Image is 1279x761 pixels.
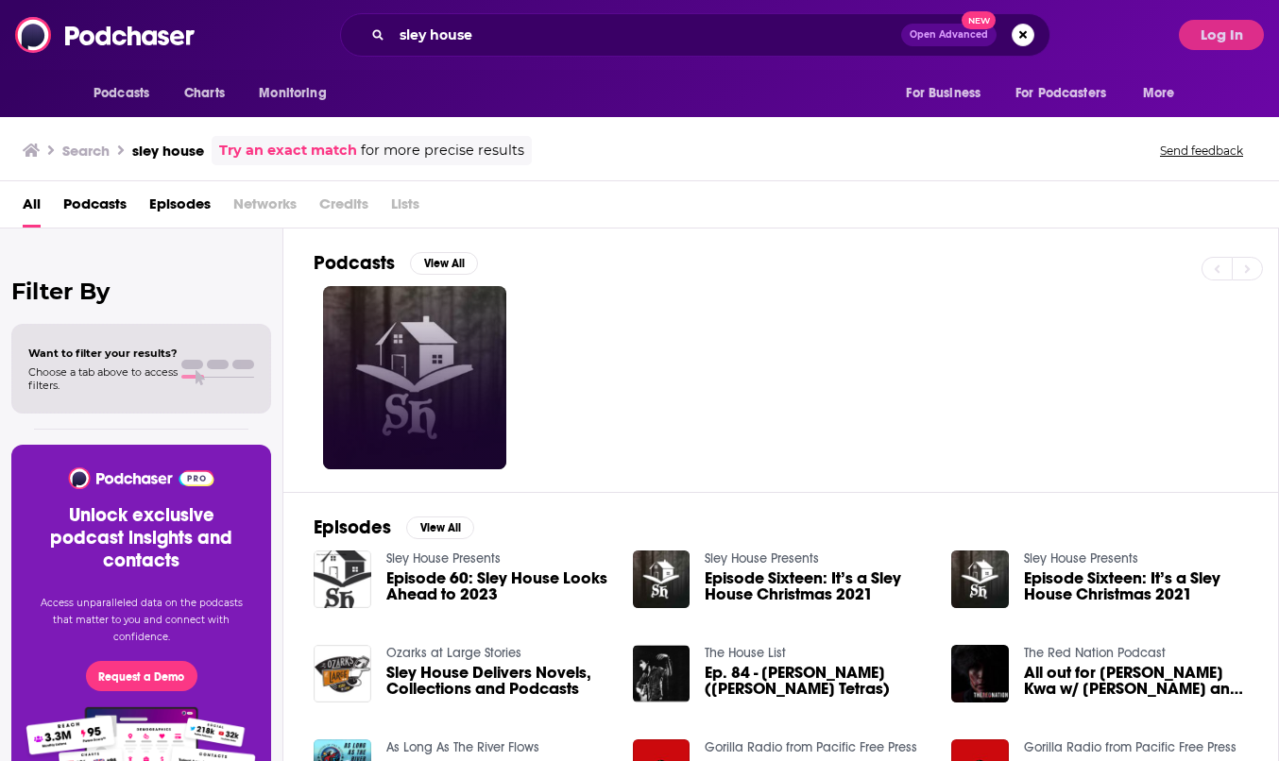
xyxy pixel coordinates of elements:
button: open menu [246,76,350,111]
a: Sley House Presents [1024,550,1138,567]
span: All out for [PERSON_NAME] Kwa w/ [PERSON_NAME] and [PERSON_NAME] [1024,665,1248,697]
span: Monitoring [259,80,326,107]
a: Sley House Presents [386,550,501,567]
a: The House List [705,645,786,661]
span: Choose a tab above to access filters. [28,365,178,392]
img: Episode 60: Sley House Looks Ahead to 2023 [314,550,371,608]
span: Open Advanced [910,30,988,40]
input: Search podcasts, credits, & more... [392,20,901,50]
a: Ozarks at Large Stories [386,645,521,661]
span: Lists [391,189,419,228]
button: Log In [1179,20,1264,50]
h2: Filter By [11,278,271,305]
button: Send feedback [1154,143,1249,159]
a: Sley House Presents [705,550,819,567]
a: Gorilla Radio from Pacific Free Press [705,739,917,755]
h3: sley house [132,142,204,160]
h3: Unlock exclusive podcast insights and contacts [34,504,248,572]
button: View All [410,252,478,275]
button: open menu [1130,76,1199,111]
a: All out for Wedzin Kwa w/ Sleydo and Jen Wickham [1024,665,1248,697]
span: Ep. 84 - [PERSON_NAME] ([PERSON_NAME] Tetras) [705,665,929,697]
a: As Long As The River Flows [386,739,539,755]
a: Ep. 84 - Cynthia Sley (Bush Tetras) [705,665,929,697]
a: All [23,189,41,228]
a: Charts [172,76,236,111]
span: For Podcasters [1015,80,1106,107]
a: Sley House Delivers Novels, Collections and Podcasts [386,665,610,697]
button: open menu [80,76,174,111]
span: Credits [319,189,368,228]
a: Episode Sixteen: It’s a Sley House Christmas 2021 [1024,570,1248,602]
a: Episode Sixteen: It’s a Sley House Christmas 2021 [705,570,929,602]
img: Podchaser - Follow, Share and Rate Podcasts [67,467,215,489]
button: Request a Demo [86,661,197,691]
a: Episodes [149,189,211,228]
span: New [962,11,996,29]
div: Search podcasts, credits, & more... [340,13,1050,57]
button: View All [406,516,474,539]
img: Episode Sixteen: It’s a Sley House Christmas 2021 [633,550,691,608]
button: Open AdvancedNew [901,24,997,46]
h3: Search [62,142,110,160]
a: Podcasts [63,189,127,228]
span: For Business [906,80,981,107]
a: Try an exact match [219,140,357,161]
img: Episode Sixteen: It’s a Sley House Christmas 2021 [951,550,1009,608]
a: Gorilla Radio from Pacific Free Press [1024,739,1236,755]
a: The Red Nation Podcast [1024,645,1166,661]
button: open menu [1003,76,1134,111]
img: All out for Wedzin Kwa w/ Sleydo and Jen Wickham [951,645,1009,702]
button: open menu [893,76,1004,111]
a: Episode 60: Sley House Looks Ahead to 2023 [386,570,610,602]
span: Podcasts [94,80,149,107]
img: Podchaser - Follow, Share and Rate Podcasts [15,17,196,53]
span: Networks [233,189,297,228]
span: Want to filter your results? [28,347,178,360]
span: More [1143,80,1175,107]
span: Charts [184,80,225,107]
p: Access unparalleled data on the podcasts that matter to you and connect with confidence. [34,595,248,646]
h2: Episodes [314,516,391,539]
a: PodcastsView All [314,251,478,275]
h2: Podcasts [314,251,395,275]
a: EpisodesView All [314,516,474,539]
span: for more precise results [361,140,524,161]
img: Sley House Delivers Novels, Collections and Podcasts [314,645,371,702]
img: Ep. 84 - Cynthia Sley (Bush Tetras) [633,645,691,702]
